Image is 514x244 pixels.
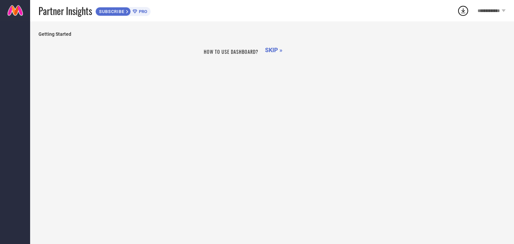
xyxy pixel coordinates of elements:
[96,9,126,14] span: SUBSCRIBE
[38,31,506,37] span: Getting Started
[137,9,147,14] span: PRO
[95,5,151,16] a: SUBSCRIBEPRO
[457,5,469,17] div: Open download list
[38,4,92,18] span: Partner Insights
[265,46,282,53] span: SKIP »
[204,48,258,55] h1: How to use dashboard?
